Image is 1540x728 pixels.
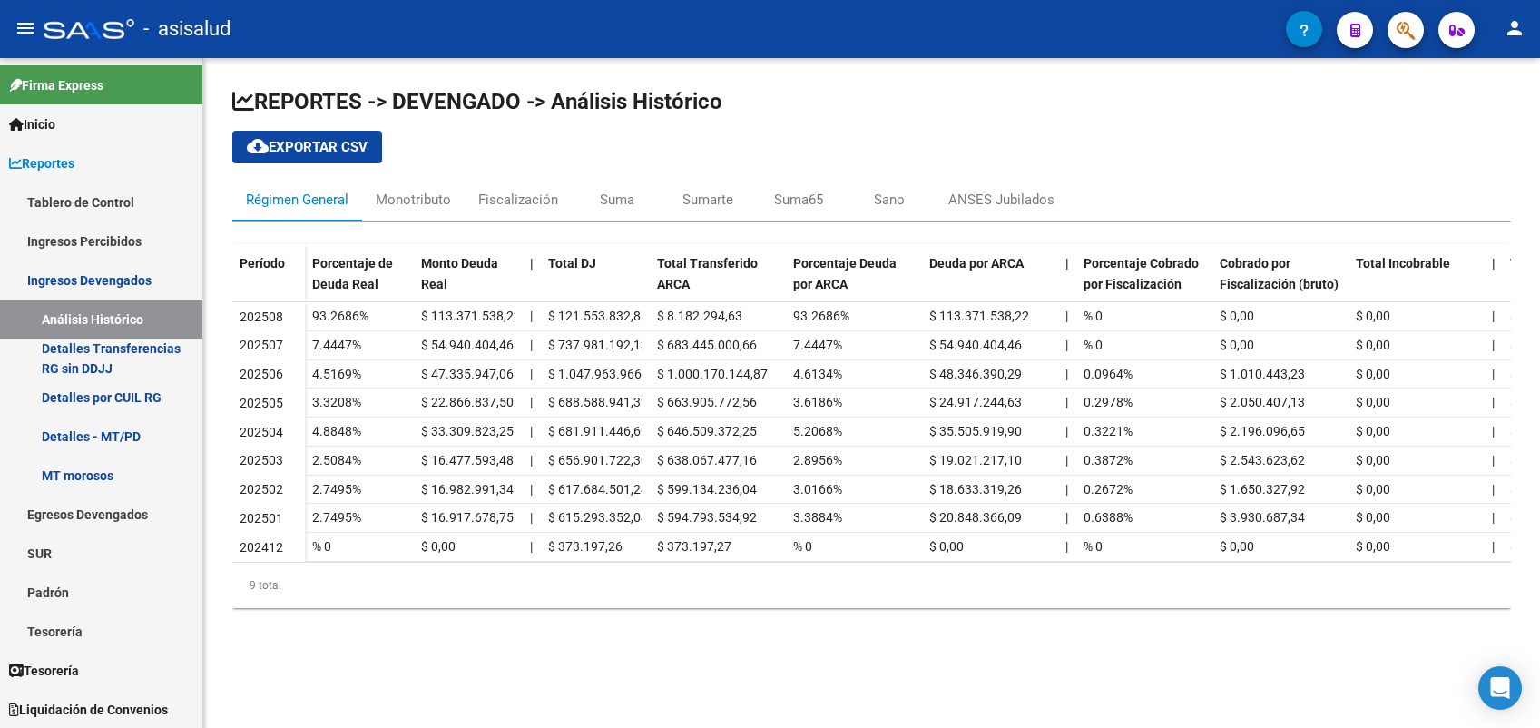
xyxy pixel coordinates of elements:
[1220,510,1305,525] span: $ 3.930.687,34
[793,256,897,291] span: Porcentaje Deuda por ARCA
[1492,482,1495,497] span: |
[548,338,648,352] span: $ 737.981.192,13
[1220,256,1339,291] span: Cobrado por Fiscalización (bruto)
[421,309,521,323] span: $ 113.371.538,22
[541,244,650,320] datatable-header-cell: Total DJ
[421,367,514,381] span: $ 47.335.947,06
[1492,453,1495,467] span: |
[1356,309,1390,323] span: $ 0,00
[1065,453,1068,467] span: |
[312,395,361,409] span: 3.3208%
[1084,510,1133,525] span: 0.6388%
[929,338,1022,352] span: $ 54.940.404,46
[240,540,283,555] span: 202412
[1220,424,1305,438] span: $ 2.196.096,65
[1492,395,1495,409] span: |
[1220,395,1305,409] span: $ 2.050.407,13
[1065,395,1068,409] span: |
[1356,367,1390,381] span: $ 0,00
[657,256,758,291] span: Total Transferido ARCA
[1076,244,1212,320] datatable-header-cell: Porcentaje Cobrado por Fiscalización
[1065,256,1069,271] span: |
[1349,244,1485,320] datatable-header-cell: Total Incobrable
[548,395,648,409] span: $ 688.588.941,39
[1504,17,1525,39] mat-icon: person
[1356,395,1390,409] span: $ 0,00
[1065,424,1068,438] span: |
[143,9,231,49] span: - asisalud
[1084,395,1133,409] span: 0.2978%
[793,338,842,352] span: 7.4447%
[929,539,964,554] span: $ 0,00
[240,511,283,526] span: 202501
[9,153,74,173] span: Reportes
[1065,338,1068,352] span: |
[530,395,533,409] span: |
[312,424,361,438] span: 4.8848%
[657,453,757,467] span: $ 638.067.477,16
[1356,338,1390,352] span: $ 0,00
[1492,539,1495,554] span: |
[1220,482,1305,497] span: $ 1.650.327,92
[530,510,533,525] span: |
[247,135,269,157] mat-icon: cloud_download
[548,482,648,497] span: $ 617.684.501,24
[1492,424,1495,438] span: |
[530,453,533,467] span: |
[414,244,523,320] datatable-header-cell: Monto Deuda Real
[1084,482,1133,497] span: 0.2672%
[929,453,1022,467] span: $ 19.021.217,10
[530,256,534,271] span: |
[9,700,168,720] span: Liquidación de Convenios
[312,338,361,352] span: 7.4447%
[1478,666,1522,710] div: Open Intercom Messenger
[9,114,55,134] span: Inicio
[421,482,514,497] span: $ 16.982.991,34
[1485,244,1503,320] datatable-header-cell: |
[1065,309,1068,323] span: |
[1084,367,1133,381] span: 0.0964%
[929,482,1022,497] span: $ 18.633.319,26
[240,453,283,467] span: 202503
[1356,453,1390,467] span: $ 0,00
[376,190,451,210] div: Monotributo
[312,453,361,467] span: 2.5084%
[1492,510,1495,525] span: |
[1356,256,1450,271] span: Total Incobrable
[1492,256,1496,271] span: |
[548,539,623,554] span: $ 373.197,26
[793,453,842,467] span: 2.8956%
[240,425,283,439] span: 202504
[530,539,533,554] span: |
[421,453,514,467] span: $ 16.477.593,48
[1492,367,1495,381] span: |
[793,367,842,381] span: 4.6134%
[600,190,634,210] div: Suma
[15,17,36,39] mat-icon: menu
[247,139,368,155] span: Exportar CSV
[240,338,283,352] span: 202507
[657,539,731,554] span: $ 373.197,27
[9,661,79,681] span: Tesorería
[922,244,1058,320] datatable-header-cell: Deuda por ARCA
[786,244,922,320] datatable-header-cell: Porcentaje Deuda por ARCA
[530,482,533,497] span: |
[929,256,1024,271] span: Deuda por ARCA
[530,309,533,323] span: |
[1220,309,1254,323] span: $ 0,00
[657,338,757,352] span: $ 683.445.000,66
[1084,453,1133,467] span: 0.3872%
[312,482,361,497] span: 2.7495%
[929,424,1022,438] span: $ 35.505.919,90
[1220,539,1254,554] span: $ 0,00
[1356,539,1390,554] span: $ 0,00
[657,510,757,525] span: $ 594.793.534,92
[948,190,1054,210] div: ANSES Jubilados
[232,244,305,320] datatable-header-cell: Período
[312,256,393,291] span: Porcentaje de Deuda Real
[305,244,414,320] datatable-header-cell: Porcentaje de Deuda Real
[929,309,1029,323] span: $ 113.371.538,22
[530,424,533,438] span: |
[421,256,498,291] span: Monto Deuda Real
[1356,482,1390,497] span: $ 0,00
